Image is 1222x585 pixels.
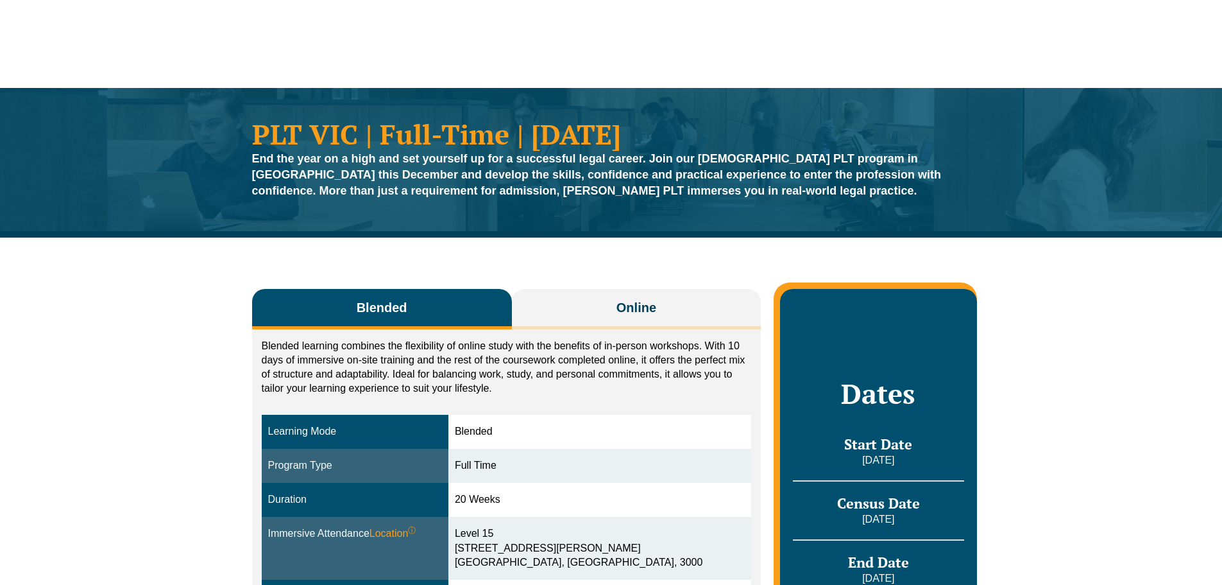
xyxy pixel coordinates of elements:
p: Blended learning combines the flexibility of online study with the benefits of in-person workshop... [262,339,752,396]
div: Full Time [455,458,745,473]
h1: PLT VIC | Full-Time | [DATE] [252,120,971,148]
span: Location [369,527,416,541]
div: Level 15 [STREET_ADDRESS][PERSON_NAME] [GEOGRAPHIC_DATA], [GEOGRAPHIC_DATA], 3000 [455,527,745,571]
strong: End the year on a high and set yourself up for a successful legal career. Join our [DEMOGRAPHIC_D... [252,152,942,197]
div: Learning Mode [268,424,442,439]
span: Blended [357,299,407,317]
sup: ⓘ [408,526,416,535]
div: 20 Weeks [455,493,745,507]
div: Program Type [268,458,442,473]
div: Blended [455,424,745,439]
h2: Dates [793,378,963,410]
div: Immersive Attendance [268,527,442,541]
span: Online [616,299,656,317]
span: End Date [848,553,909,572]
p: [DATE] [793,512,963,527]
div: Duration [268,493,442,507]
span: Census Date [837,494,920,512]
span: Start Date [844,435,912,453]
p: [DATE] [793,453,963,467]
